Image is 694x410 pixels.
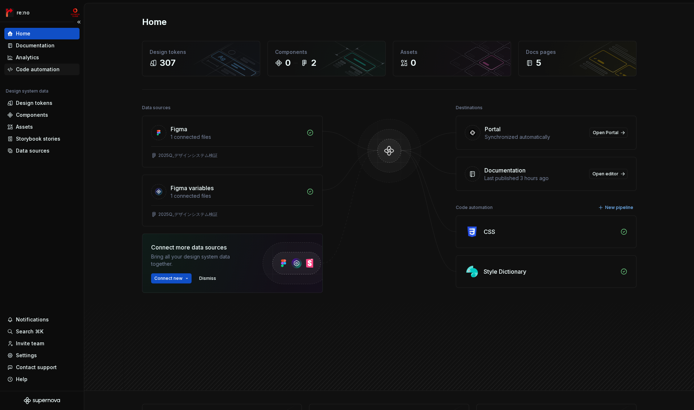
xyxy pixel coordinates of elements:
[5,8,14,17] img: 4ec385d3-6378-425b-8b33-6545918efdc5.png
[171,133,302,141] div: 1 connected files
[199,276,216,281] span: Dismiss
[485,125,501,133] div: Portal
[16,147,50,154] div: Data sources
[171,184,214,192] div: Figma variables
[196,273,219,283] button: Dismiss
[4,350,80,361] a: Settings
[484,227,495,236] div: CSS
[484,267,526,276] div: Style Dictionary
[150,48,253,56] div: Design tokens
[485,133,585,141] div: Synchronized automatically
[456,103,483,113] div: Destinations
[589,169,627,179] a: Open editor
[6,88,48,94] div: Design system data
[4,326,80,337] button: Search ⌘K
[596,202,637,213] button: New pipeline
[142,175,323,226] a: Figma variables1 connected files2025Q_デザインシステム検証
[526,48,629,56] div: Docs pages
[16,328,43,335] div: Search ⌘K
[16,99,52,107] div: Design tokens
[605,205,633,210] span: New pipeline
[275,48,378,56] div: Components
[4,121,80,133] a: Assets
[142,41,260,76] a: Design tokens307
[151,273,192,283] button: Connect new
[4,133,80,145] a: Storybook stories
[590,128,627,138] a: Open Portal
[4,373,80,385] button: Help
[142,116,323,167] a: Figma1 connected files2025Q_デザインシステム検証
[71,8,80,17] img: mc-develop
[518,41,637,76] a: Docs pages5
[16,352,37,359] div: Settings
[17,9,30,16] div: re:no
[411,57,416,69] div: 0
[400,48,504,56] div: Assets
[536,57,541,69] div: 5
[4,64,80,75] a: Code automation
[4,97,80,109] a: Design tokens
[16,66,60,73] div: Code automation
[171,192,302,200] div: 1 connected files
[16,340,44,347] div: Invite team
[4,52,80,63] a: Analytics
[16,135,60,142] div: Storybook stories
[160,57,176,69] div: 307
[16,30,30,37] div: Home
[4,314,80,325] button: Notifications
[4,40,80,51] a: Documentation
[16,316,49,323] div: Notifications
[16,54,39,61] div: Analytics
[24,397,60,404] svg: Supernova Logo
[142,103,171,113] div: Data sources
[154,276,183,281] span: Connect new
[484,175,585,182] div: Last published 3 hours ago
[4,109,80,121] a: Components
[4,362,80,373] button: Contact support
[592,171,618,177] span: Open editor
[16,123,33,131] div: Assets
[74,17,84,27] button: Collapse sidebar
[4,28,80,39] a: Home
[16,111,48,119] div: Components
[4,145,80,157] a: Data sources
[484,166,526,175] div: Documentation
[158,153,218,158] div: 2025Q_デザインシステム検証
[16,376,27,383] div: Help
[16,364,57,371] div: Contact support
[393,41,511,76] a: Assets0
[593,130,618,136] span: Open Portal
[4,338,80,349] a: Invite team
[142,16,167,28] h2: Home
[151,253,249,268] div: Bring all your design system data together.
[16,42,55,49] div: Documentation
[456,202,493,213] div: Code automation
[311,57,316,69] div: 2
[267,41,386,76] a: Components02
[171,125,187,133] div: Figma
[158,212,218,217] div: 2025Q_デザインシステム検証
[151,243,249,252] div: Connect more data sources
[285,57,291,69] div: 0
[1,5,82,20] button: re:nomc-develop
